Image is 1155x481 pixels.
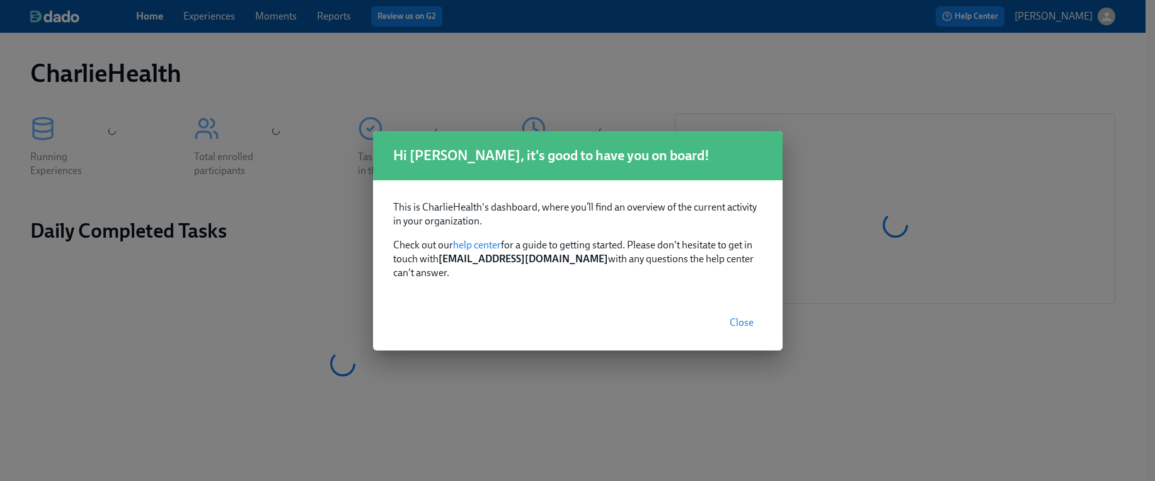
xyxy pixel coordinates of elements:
[393,200,762,228] p: This is CharlieHealth's dashboard, where you’ll find an overview of the current activity in your ...
[453,239,501,251] a: help center
[721,310,762,335] button: Close
[439,253,608,265] strong: [EMAIL_ADDRESS][DOMAIN_NAME]
[730,316,754,329] span: Close
[393,146,762,165] h1: Hi [PERSON_NAME], it's good to have you on board!
[373,180,783,295] div: Check out our for a guide to getting started. Please don't hesitate to get in touch with with any...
